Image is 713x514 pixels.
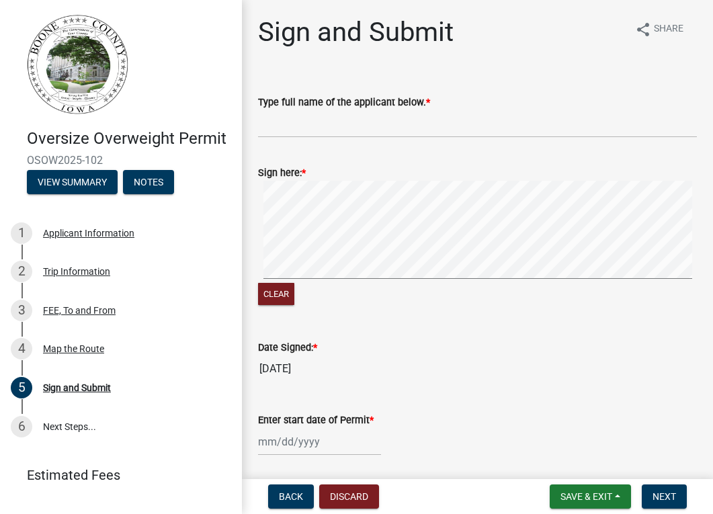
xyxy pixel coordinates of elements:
button: shareShare [624,16,694,42]
div: FEE, To and From [43,306,116,315]
button: Notes [123,170,174,194]
span: Share [654,22,683,38]
span: Next [653,491,676,502]
div: 4 [11,338,32,359]
label: Type full name of the applicant below. [258,98,430,108]
button: Clear [258,283,294,305]
span: Back [279,491,303,502]
button: Back [268,484,314,509]
h1: Sign and Submit [258,16,454,48]
span: Save & Exit [560,491,612,502]
div: 1 [11,222,32,244]
div: Map the Route [43,344,104,353]
h4: Oversize Overweight Permit [27,129,231,148]
button: Discard [319,484,379,509]
label: Sign here: [258,169,306,178]
button: Next [642,484,687,509]
label: Enter start date of Permit [258,416,374,425]
i: share [635,22,651,38]
input: mm/dd/yyyy [258,428,381,456]
div: Trip Information [43,267,110,276]
img: Boone County, Iowa [27,14,129,115]
div: Sign and Submit [43,383,111,392]
div: 6 [11,416,32,437]
label: Date Signed: [258,343,317,353]
div: 5 [11,377,32,398]
wm-modal-confirm: Summary [27,177,118,188]
div: 2 [11,261,32,282]
button: Save & Exit [550,484,631,509]
div: 3 [11,300,32,321]
button: View Summary [27,170,118,194]
a: Estimated Fees [11,462,220,488]
wm-modal-confirm: Notes [123,177,174,188]
span: OSOW2025-102 [27,154,215,167]
div: Applicant Information [43,228,134,238]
